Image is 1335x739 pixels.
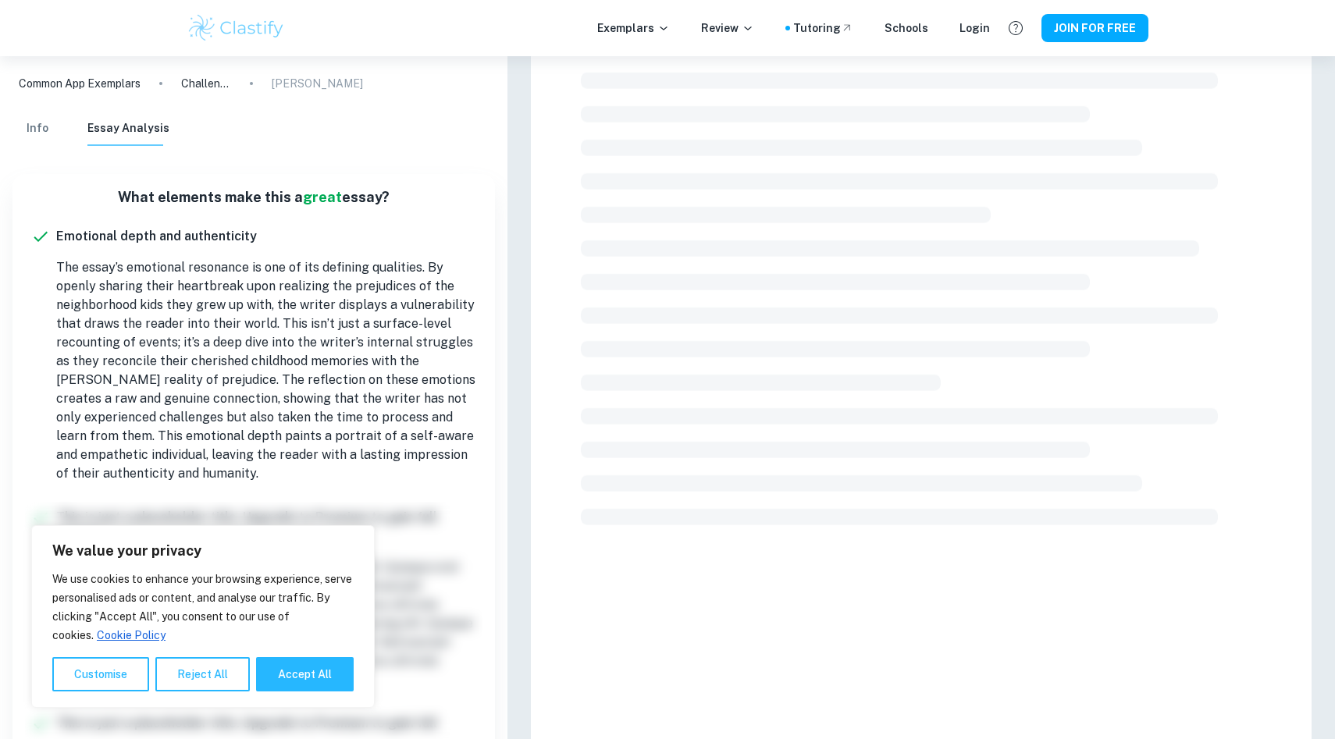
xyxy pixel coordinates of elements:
span: great [303,189,342,205]
button: JOIN FOR FREE [1041,14,1148,42]
img: Clastify logo [187,12,286,44]
h6: What elements make this a essay? [25,187,482,208]
h6: Emotional depth and authenticity [56,227,476,246]
a: Schools [885,20,928,37]
p: Review [701,20,754,37]
button: Reject All [155,657,250,691]
p: Exemplars [597,20,670,37]
button: Accept All [256,657,354,691]
a: Cookie Policy [96,628,166,642]
a: Tutoring [793,20,853,37]
p: [PERSON_NAME] [272,75,363,92]
p: We use cookies to enhance your browsing experience, serve personalised ads or content, and analys... [52,570,354,645]
div: We value your privacy [31,525,375,708]
a: Login [959,20,990,37]
p: We value your privacy [52,542,354,560]
button: Info [19,112,56,146]
button: Essay Analysis [87,112,169,146]
button: Customise [52,657,149,691]
p: Challenging Beliefs: A Journey of Empathy and Understanding [181,75,231,92]
button: Help and Feedback [1002,15,1029,41]
a: Common App Exemplars [19,75,141,92]
p: The essay’s emotional resonance is one of its defining qualities. By openly sharing their heartbr... [56,258,476,483]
